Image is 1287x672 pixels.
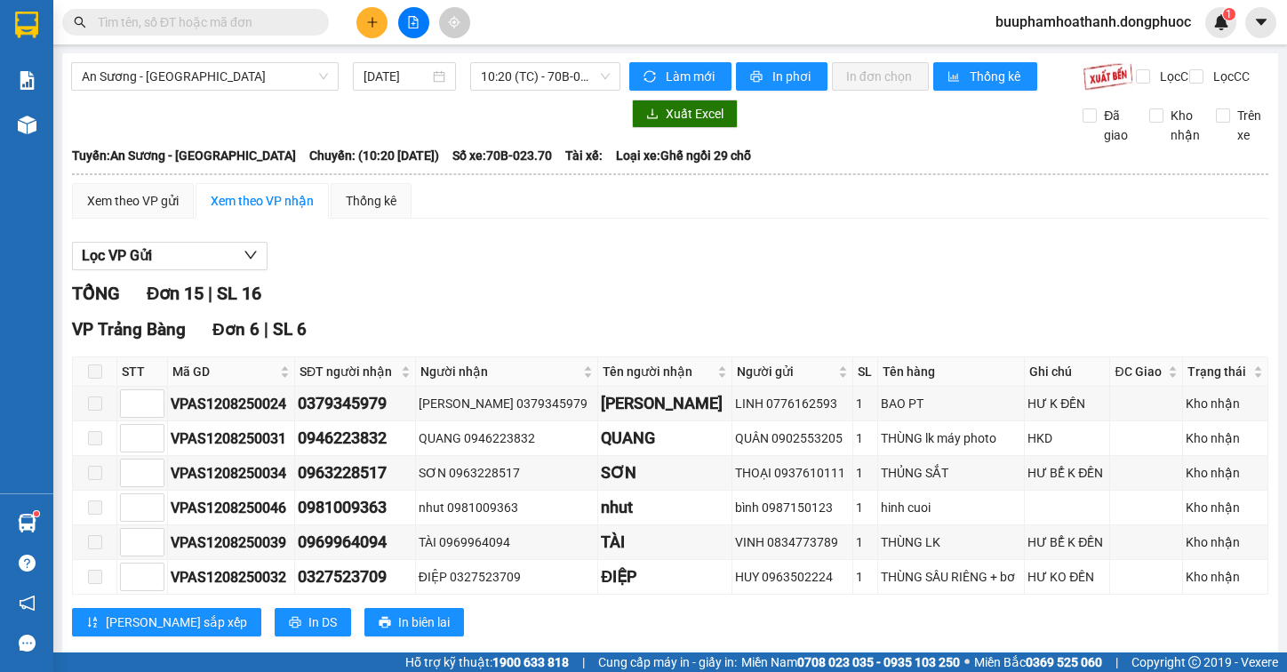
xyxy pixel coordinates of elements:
[398,612,450,632] span: In biên lai
[881,428,1021,448] div: THÙNG lk máy photo
[364,608,464,636] button: printerIn biên lai
[601,530,728,555] div: TÀI
[856,394,875,413] div: 1
[298,530,412,555] div: 0969964094
[878,357,1025,387] th: Tên hàng
[856,428,875,448] div: 1
[666,67,717,86] span: Làm mới
[598,560,731,595] td: ĐIỆP
[601,460,728,485] div: SƠN
[1186,532,1265,552] div: Kho nhận
[19,555,36,572] span: question-circle
[87,191,179,211] div: Xem theo VP gửi
[1153,67,1199,86] span: Lọc CR
[72,242,268,270] button: Lọc VP Gửi
[735,394,851,413] div: LINH 0776162593
[15,12,38,38] img: logo-vxr
[168,525,295,560] td: VPAS1208250039
[772,67,813,86] span: In phơi
[295,456,416,491] td: 0963228517
[947,70,963,84] span: bar-chart
[881,498,1021,517] div: hinh cuoi
[853,357,878,387] th: SL
[298,426,412,451] div: 0946223832
[616,146,751,165] span: Loại xe: Ghế ngồi 29 chỗ
[379,616,391,630] span: printer
[295,387,416,421] td: 0379345979
[168,560,295,595] td: VPAS1208250032
[856,532,875,552] div: 1
[1027,532,1107,552] div: HƯ BỂ K ĐỀN
[295,421,416,456] td: 0946223832
[632,100,738,128] button: downloadXuất Excel
[856,567,875,587] div: 1
[601,426,728,451] div: QUANG
[1027,463,1107,483] div: HƯ BỂ K ĐỀN
[1186,567,1265,587] div: Kho nhận
[735,428,851,448] div: QUÂN 0902553205
[419,463,596,483] div: SƠN 0963228517
[582,652,585,672] span: |
[72,319,186,340] span: VP Trảng Bàng
[19,635,36,652] span: message
[1186,463,1265,483] div: Kho nhận
[295,491,416,525] td: 0981009363
[481,63,610,90] span: 10:20 (TC) - 70B-023.70
[300,362,397,381] span: SĐT người nhận
[419,428,596,448] div: QUANG 0946223832
[856,463,875,483] div: 1
[1186,394,1265,413] div: Kho nhận
[171,532,292,554] div: VPAS1208250039
[1223,8,1235,20] sup: 1
[598,456,731,491] td: SƠN
[171,566,292,588] div: VPAS1208250032
[212,319,260,340] span: Đơn 6
[171,497,292,519] div: VPAS1208250046
[308,612,337,632] span: In DS
[974,652,1102,672] span: Miền Bắc
[419,498,596,517] div: nhut 0981009363
[1206,67,1252,86] span: Lọc CC
[601,391,728,416] div: [PERSON_NAME]
[217,283,261,304] span: SL 16
[598,525,731,560] td: TÀI
[72,148,296,163] b: Tuyến: An Sương - [GEOGRAPHIC_DATA]
[666,104,723,124] span: Xuất Excel
[298,564,412,589] div: 0327523709
[264,319,268,340] span: |
[1213,14,1229,30] img: icon-new-feature
[208,283,212,304] span: |
[881,463,1021,483] div: THỦNG SẮT
[735,567,851,587] div: HUY 0963502224
[598,652,737,672] span: Cung cấp máy in - giấy in:
[356,7,388,38] button: plus
[366,16,379,28] span: plus
[168,456,295,491] td: VPAS1208250034
[735,463,851,483] div: THOẠI 0937610111
[832,62,929,91] button: In đơn chọn
[1186,428,1265,448] div: Kho nhận
[364,67,429,86] input: 12/08/2025
[598,491,731,525] td: nhut
[981,11,1205,33] span: buuphamhoathanh.dongphuoc
[629,62,731,91] button: syncLàm mới
[171,462,292,484] div: VPAS1208250034
[147,283,204,304] span: Đơn 15
[452,146,552,165] span: Số xe: 70B-023.70
[598,387,731,421] td: THANH VŨ
[72,608,261,636] button: sort-ascending[PERSON_NAME] sắp xếp
[1027,567,1107,587] div: HƯ KO ĐỀN
[1245,7,1276,38] button: caret-down
[295,525,416,560] td: 0969964094
[19,595,36,612] span: notification
[737,362,835,381] span: Người gửi
[172,362,276,381] span: Mã GD
[346,191,396,211] div: Thống kê
[419,394,596,413] div: [PERSON_NAME] 0379345979
[419,532,596,552] div: TÀI 0969964094
[98,12,308,32] input: Tìm tên, số ĐT hoặc mã đơn
[171,393,292,415] div: VPAS1208250024
[298,391,412,416] div: 0379345979
[603,362,713,381] span: Tên người nhận
[407,16,420,28] span: file-add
